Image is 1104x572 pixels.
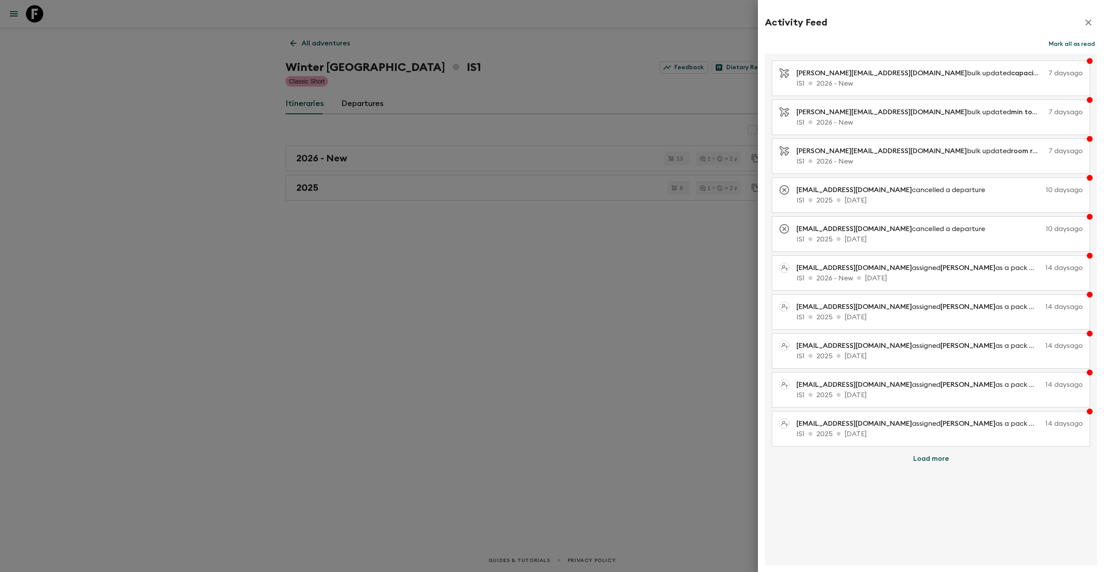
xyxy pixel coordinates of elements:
[796,303,912,310] span: [EMAIL_ADDRESS][DOMAIN_NAME]
[995,224,1083,234] p: 10 days ago
[796,225,912,232] span: [EMAIL_ADDRESS][DOMAIN_NAME]
[940,381,995,388] span: [PERSON_NAME]
[796,273,1083,283] p: IS1 2026 - New [DATE]
[796,379,1042,390] p: assigned as a pack leader
[796,68,1045,78] p: bulk updated
[1049,107,1083,117] p: 7 days ago
[796,195,1083,206] p: IS1 2025 [DATE]
[796,148,967,154] span: [PERSON_NAME][EMAIL_ADDRESS][DOMAIN_NAME]
[1049,146,1083,156] p: 7 days ago
[796,429,1083,439] p: IS1 2025 [DATE]
[1011,70,1041,77] span: capacity
[796,420,912,427] span: [EMAIL_ADDRESS][DOMAIN_NAME]
[1049,68,1083,78] p: 7 days ago
[1011,109,1069,116] span: min to guarantee
[940,420,995,427] span: [PERSON_NAME]
[796,109,967,116] span: [PERSON_NAME][EMAIL_ADDRESS][DOMAIN_NAME]
[1046,379,1083,390] p: 14 days ago
[796,342,912,349] span: [EMAIL_ADDRESS][DOMAIN_NAME]
[1046,302,1083,312] p: 14 days ago
[796,312,1083,322] p: IS1 2025 [DATE]
[796,70,967,77] span: [PERSON_NAME][EMAIL_ADDRESS][DOMAIN_NAME]
[796,224,992,234] p: cancelled a departure
[1046,263,1083,273] p: 14 days ago
[995,185,1083,195] p: 10 days ago
[1046,418,1083,429] p: 14 days ago
[796,390,1083,400] p: IS1 2025 [DATE]
[796,146,1045,156] p: bulk updated
[796,381,912,388] span: [EMAIL_ADDRESS][DOMAIN_NAME]
[796,418,1042,429] p: assigned as a pack leader
[796,185,992,195] p: cancelled a departure
[765,17,827,28] h2: Activity Feed
[796,234,1083,244] p: IS1 2025 [DATE]
[796,156,1083,167] p: IS1 2026 - New
[796,341,1042,351] p: assigned as a pack leader
[796,186,912,193] span: [EMAIL_ADDRESS][DOMAIN_NAME]
[940,342,995,349] span: [PERSON_NAME]
[796,351,1083,361] p: IS1 2025 [DATE]
[796,302,1042,312] p: assigned as a pack leader
[796,264,912,271] span: [EMAIL_ADDRESS][DOMAIN_NAME]
[903,450,960,467] button: Load more
[1011,148,1072,154] span: room release days
[940,264,995,271] span: [PERSON_NAME]
[796,117,1083,128] p: IS1 2026 - New
[1046,341,1083,351] p: 14 days ago
[796,78,1083,89] p: IS1 2026 - New
[1046,38,1097,50] button: Mark all as read
[796,107,1045,117] p: bulk updated
[940,303,995,310] span: [PERSON_NAME]
[796,263,1042,273] p: assigned as a pack leader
